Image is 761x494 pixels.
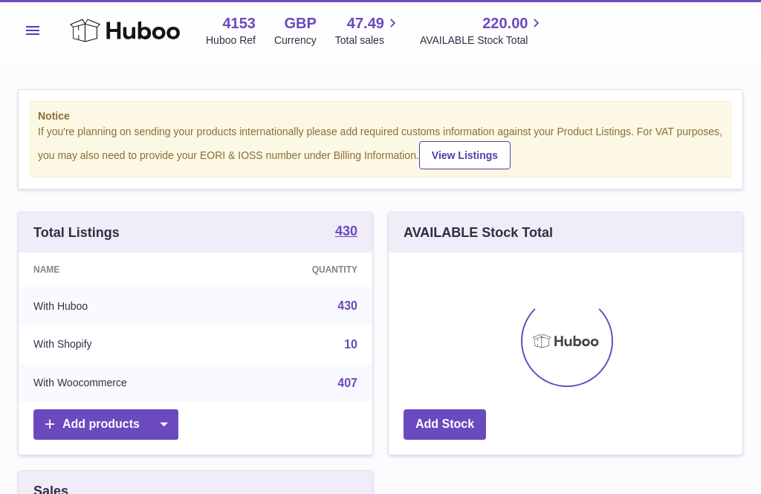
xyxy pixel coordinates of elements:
[347,13,384,33] span: 47.49
[206,33,256,48] div: Huboo Ref
[19,253,238,287] th: Name
[335,224,357,238] strong: 430
[38,125,723,169] div: If you're planning on sending your products internationally please add required customs informati...
[482,13,528,33] span: 220.00
[33,224,120,241] h3: Total Listings
[420,33,545,48] span: AVAILABLE Stock Total
[274,33,317,48] div: Currency
[19,364,238,403] td: With Woocommerce
[419,141,511,169] a: View Listings
[38,109,723,123] strong: Notice
[404,409,486,440] a: Add Stock
[284,13,316,33] strong: GBP
[420,13,545,48] a: 220.00 AVAILABLE Stock Total
[19,287,238,325] td: With Huboo
[33,409,178,440] a: Add products
[238,253,372,287] th: Quantity
[344,338,357,351] a: 10
[404,224,553,241] h3: AVAILABLE Stock Total
[19,325,238,364] td: With Shopify
[337,377,357,389] a: 407
[335,13,401,48] a: 47.49 Total sales
[337,299,357,312] a: 430
[222,13,256,33] strong: 4153
[335,224,357,241] a: 430
[335,33,401,48] span: Total sales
